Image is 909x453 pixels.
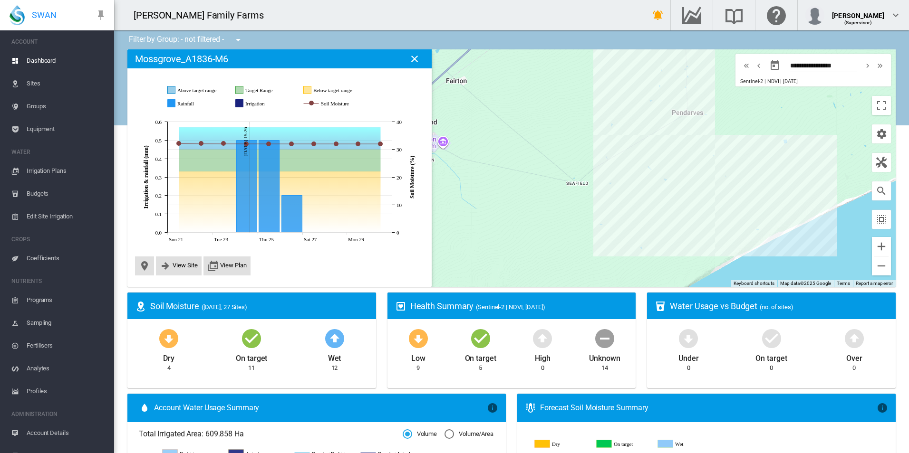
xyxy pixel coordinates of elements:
[331,364,338,372] div: 12
[122,30,251,49] div: Filter by Group: - not filtered -
[874,60,886,71] button: icon-chevron-double-right
[670,300,888,312] div: Water Usage vs Budget
[27,95,106,118] span: Groups
[27,380,106,403] span: Profiles
[139,402,150,414] md-icon: icon-water
[304,236,317,242] tspan: Sat 27
[236,99,294,108] g: Irrigation
[312,142,316,146] circle: Soil Moisture Sep 27, 2025 32.001259919707415
[877,402,888,414] md-icon: icon-information
[396,147,402,152] tspan: 30
[872,96,891,115] button: Toggle fullscreen view
[658,440,712,448] g: Wet
[27,289,106,311] span: Programs
[760,303,793,311] span: (no. of sites)
[593,327,616,349] md-icon: icon-minus-circle
[27,205,106,228] span: Edit Site Irrigation
[27,247,106,270] span: Coefficients
[476,303,545,311] span: (Sentinel-2 | NDVI, [DATE])
[242,127,248,157] tspan: [DATE] 15:26
[409,53,420,65] md-icon: icon-close
[687,364,690,372] div: 0
[541,364,544,372] div: 0
[465,349,496,364] div: On target
[244,142,248,146] circle: Soil Moisture Sep 24, 2025 32.01007935765932
[396,175,402,180] tspan: 20
[652,9,664,21] md-icon: icon-bell-ring
[876,185,887,197] md-icon: icon-magnify
[832,7,884,17] div: [PERSON_NAME]
[445,430,493,439] md-radio-button: Volume/Area
[168,99,226,108] g: Rainfall
[259,141,280,233] g: Rainfall Sep 25, 2025 0.5
[139,429,403,439] span: Total Irrigated Area: 609.858 Ha
[135,301,146,312] md-icon: icon-map-marker-radius
[872,124,891,143] button: icon-cog
[135,53,228,65] h2: Mossgrove_A1836-M6
[862,60,873,71] md-icon: icon-chevron-right
[852,364,856,372] div: 0
[10,5,25,25] img: SWAN-Landscape-Logo-Colour-drop.png
[259,236,274,242] tspan: Thu 25
[655,301,666,312] md-icon: icon-cup-water
[837,281,850,286] a: Terms
[27,49,106,72] span: Dashboard
[677,327,700,349] md-icon: icon-arrow-down-bold-circle
[410,300,629,312] div: Health Summary
[202,303,247,311] span: ([DATE], 27 Sites)
[323,327,346,349] md-icon: icon-arrow-up-bold-circle
[723,9,745,21] md-icon: Search the knowledge base
[356,142,360,146] circle: Soil Moisture Sep 29, 2025 32.000314979926856
[240,327,263,349] md-icon: icon-checkbox-marked-circle
[173,262,198,269] span: View Site
[27,72,106,95] span: Sites
[304,86,362,94] g: Below target range
[236,86,294,94] g: Target Range
[755,349,787,364] div: On target
[11,406,106,422] span: ADMINISTRATION
[155,193,162,198] tspan: 0.2
[32,9,57,21] span: SWAN
[535,349,551,364] div: High
[741,60,752,71] md-icon: icon-chevron-double-left
[248,364,255,372] div: 11
[328,349,341,364] div: Wet
[378,142,382,146] circle: Soil Moisture Sep 30, 2025 32.00015748996343
[334,142,338,146] circle: Soil Moisture Sep 28, 2025 32.00062995985371
[154,403,487,413] span: Account Water Usage Summary
[168,86,226,94] g: Above target range
[396,202,402,208] tspan: 10
[160,260,198,272] button: icon-arrow-right-bold View Site
[409,156,416,198] tspan: Soil Moisture (%)
[844,20,872,25] span: (Supervisor)
[167,364,171,372] div: 4
[407,327,430,349] md-icon: icon-arrow-down-bold-circle
[479,364,482,372] div: 5
[754,60,764,71] md-icon: icon-chevron-left
[229,30,248,49] button: icon-menu-down
[150,300,368,312] div: Soil Moisture
[27,311,106,334] span: Sampling
[678,349,699,364] div: Under
[163,349,174,364] div: Dry
[304,99,369,108] g: Soil Moisture
[348,236,365,242] tspan: Mon 29
[27,118,106,141] span: Equipment
[540,403,877,413] div: Forecast Soil Moisture Summary
[232,34,244,46] md-icon: icon-menu-down
[780,78,797,85] span: | [DATE]
[177,142,181,145] circle: Soil Moisture Sep 21, 2025 32.080634861274575
[155,211,162,217] tspan: 0.1
[396,230,399,236] tspan: 0
[396,119,402,125] tspan: 40
[890,9,901,21] md-icon: icon-chevron-down
[856,281,893,286] a: Report a map error
[876,128,887,140] md-icon: icon-cog
[405,49,424,68] button: Close
[403,430,437,439] md-radio-button: Volume
[157,327,180,349] md-icon: icon-arrow-down-bold-circle
[237,141,257,233] g: Rainfall Sep 24, 2025 0.5
[395,301,406,312] md-icon: icon-heart-box-outline
[155,138,162,143] tspan: 0.5
[680,9,703,21] md-icon: Go to the Data Hub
